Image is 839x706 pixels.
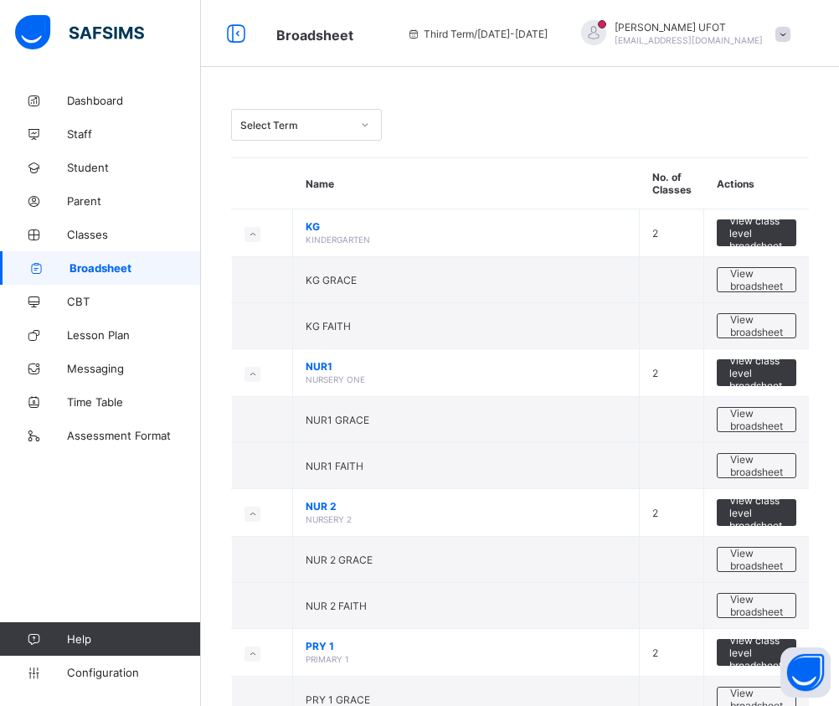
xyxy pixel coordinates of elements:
span: View broadsheet [730,407,783,432]
span: View broadsheet [730,453,783,478]
span: PRY 1 GRACE [306,693,370,706]
span: 2 [652,227,658,240]
span: View broadsheet [730,547,783,572]
span: View broadsheet [730,593,783,618]
span: NUR 2 GRACE [306,554,373,566]
th: Actions [704,158,810,209]
span: NUR 2 [306,500,626,513]
span: 2 [652,367,658,379]
div: GABRIELUFOT [564,20,799,48]
span: View broadsheet [730,267,783,292]
a: View class level broadsheet [717,219,796,232]
button: Open asap [780,647,831,698]
span: Dashboard [67,94,201,107]
span: NUR1 [306,360,626,373]
a: View broadsheet [717,407,796,420]
a: View class level broadsheet [717,639,796,652]
img: safsims [15,15,144,50]
span: NURSERY ONE [306,374,365,384]
span: NUR1 FAITH [306,460,363,472]
a: View broadsheet [717,687,796,699]
span: Messaging [67,362,201,375]
span: [PERSON_NAME] UFOT [615,21,763,33]
span: Broadsheet [276,27,353,44]
span: Staff [67,127,201,141]
span: View class level broadsheet [729,214,784,252]
span: Time Table [67,395,201,409]
a: View broadsheet [717,547,796,559]
span: PRY 1 [306,640,626,652]
a: View broadsheet [717,593,796,606]
span: Assessment Format [67,429,201,442]
span: View class level broadsheet [729,494,784,532]
a: View broadsheet [717,313,796,326]
span: View broadsheet [730,313,783,338]
span: Parent [67,194,201,208]
span: Configuration [67,666,200,679]
span: Student [67,161,201,174]
span: Help [67,632,200,646]
span: View class level broadsheet [729,634,784,672]
span: PRIMARY 1 [306,654,349,664]
span: NURSERY 2 [306,514,352,524]
span: 2 [652,647,658,659]
span: Classes [67,228,201,241]
span: View class level broadsheet [729,354,784,392]
a: View broadsheet [717,267,796,280]
span: session/term information [407,28,548,40]
th: Name [293,158,640,209]
span: NUR 2 FAITH [306,600,367,612]
a: View broadsheet [717,453,796,466]
span: Broadsheet [69,261,201,275]
span: KG [306,220,626,233]
span: KG GRACE [306,274,357,286]
span: KINDERGARTEN [306,234,370,245]
span: Lesson Plan [67,328,201,342]
div: Select Term [240,119,351,131]
a: View class level broadsheet [717,499,796,512]
span: [EMAIL_ADDRESS][DOMAIN_NAME] [615,35,763,45]
a: View class level broadsheet [717,359,796,372]
span: NUR1 GRACE [306,414,369,426]
span: CBT [67,295,201,308]
span: 2 [652,507,658,519]
span: KG FAITH [306,320,351,332]
th: No. of Classes [640,158,704,209]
